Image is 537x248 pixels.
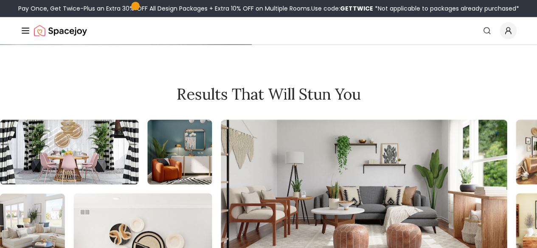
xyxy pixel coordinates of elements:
[34,22,87,39] a: Spacejoy
[311,4,373,13] span: Use code:
[20,86,517,103] h2: Results that will stun you
[34,22,87,39] img: Spacejoy Logo
[20,17,517,44] nav: Global
[373,4,519,13] span: *Not applicable to packages already purchased*
[18,4,519,13] div: Pay Once, Get Twice-Plus an Extra 30% OFF All Design Packages + Extra 10% OFF on Multiple Rooms.
[340,4,373,13] b: GETTWICE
